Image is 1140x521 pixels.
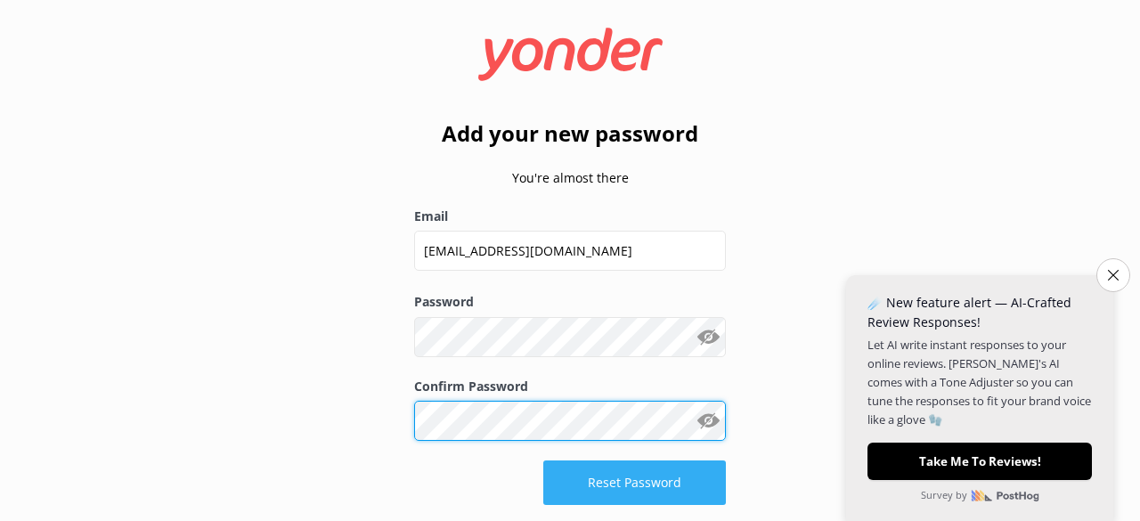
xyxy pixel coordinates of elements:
[414,168,726,188] p: You're almost there
[414,117,726,151] h2: Add your new password
[690,319,726,354] button: Show password
[414,292,726,312] label: Password
[690,403,726,439] button: Show password
[414,377,726,396] label: Confirm Password
[414,207,726,226] label: Email
[414,231,726,271] input: user@emailaddress.com
[543,460,726,505] button: Reset Password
